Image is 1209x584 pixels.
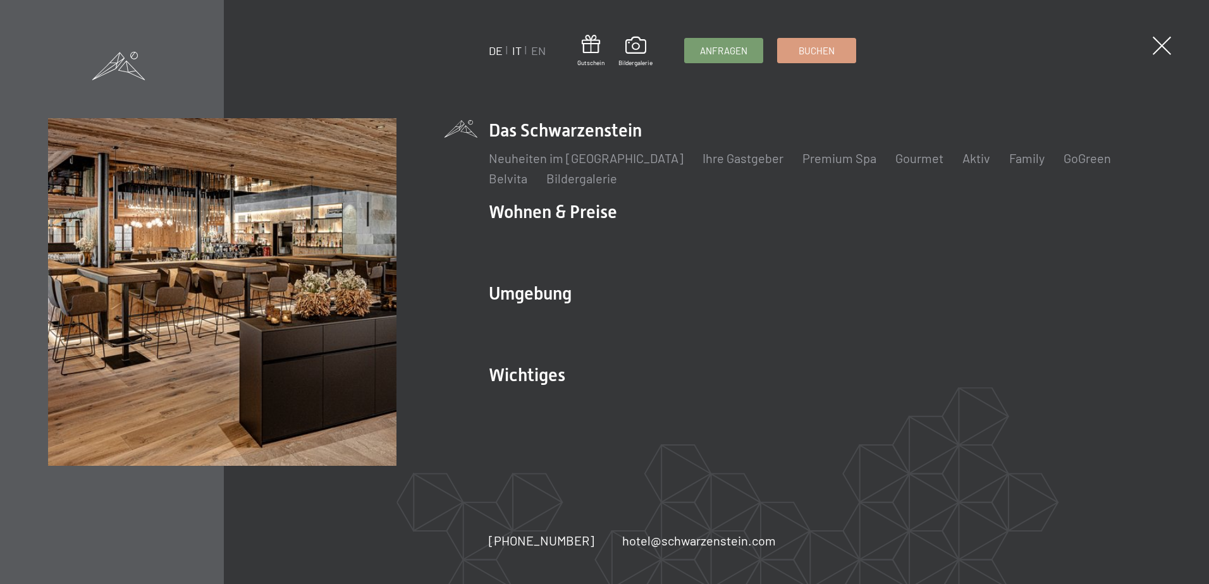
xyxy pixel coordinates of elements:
span: Buchen [799,44,835,58]
a: GoGreen [1064,150,1111,166]
a: IT [512,44,522,58]
span: [PHONE_NUMBER] [489,533,594,548]
a: Premium Spa [802,150,876,166]
a: Bildergalerie [618,37,653,67]
a: Gourmet [895,150,943,166]
a: hotel@schwarzenstein.com [622,532,776,549]
a: Anfragen [685,39,763,63]
a: DE [489,44,503,58]
span: Bildergalerie [618,58,653,67]
span: Gutschein [577,58,604,67]
span: Anfragen [700,44,747,58]
a: Bildergalerie [546,171,617,186]
a: Aktiv [962,150,990,166]
a: Gutschein [577,35,604,67]
a: Buchen [778,39,856,63]
a: Belvita [489,171,527,186]
a: EN [531,44,546,58]
a: Family [1009,150,1045,166]
a: [PHONE_NUMBER] [489,532,594,549]
a: Ihre Gastgeber [703,150,783,166]
a: Neuheiten im [GEOGRAPHIC_DATA] [489,150,684,166]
